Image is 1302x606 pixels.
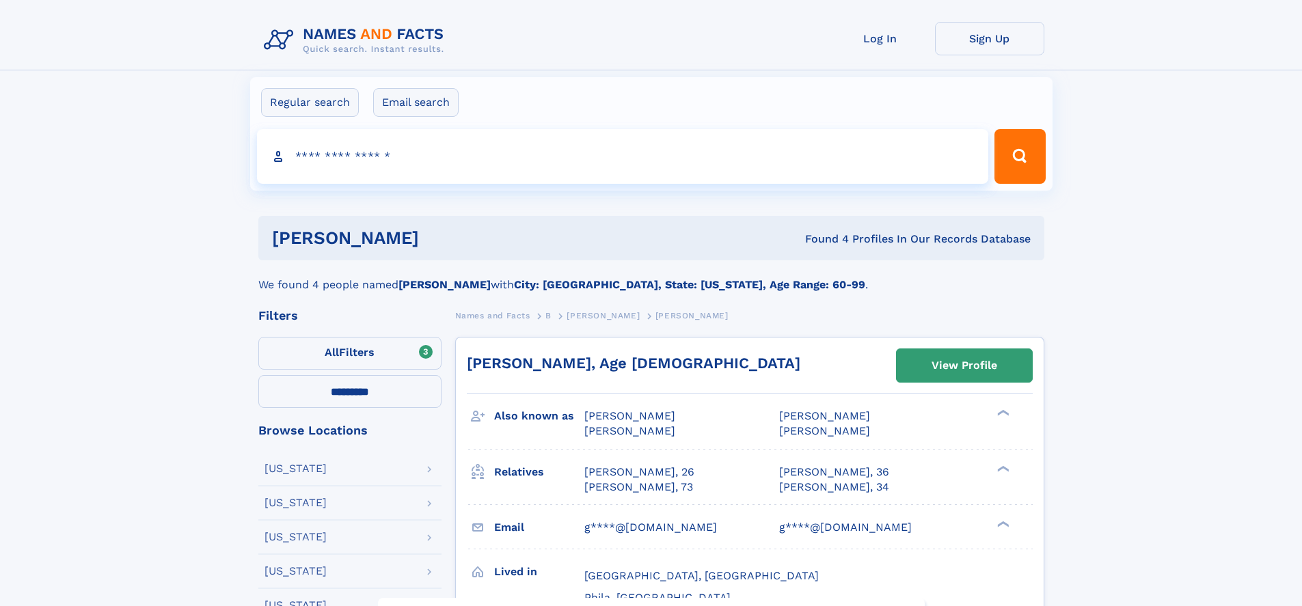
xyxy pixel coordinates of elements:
[584,480,693,495] a: [PERSON_NAME], 73
[567,311,640,320] span: [PERSON_NAME]
[258,424,442,437] div: Browse Locations
[325,346,339,359] span: All
[494,460,584,484] h3: Relatives
[373,88,459,117] label: Email search
[584,424,675,437] span: [PERSON_NAME]
[265,532,327,542] div: [US_STATE]
[494,560,584,583] h3: Lived in
[265,497,327,508] div: [US_STATE]
[994,409,1010,417] div: ❯
[779,465,889,480] a: [PERSON_NAME], 36
[994,519,1010,528] div: ❯
[932,350,997,381] div: View Profile
[584,465,694,480] a: [PERSON_NAME], 26
[612,232,1031,247] div: Found 4 Profiles In Our Records Database
[258,22,455,59] img: Logo Names and Facts
[265,566,327,577] div: [US_STATE]
[545,311,552,320] span: B
[584,569,819,582] span: [GEOGRAPHIC_DATA], [GEOGRAPHIC_DATA]
[258,260,1044,293] div: We found 4 people named with .
[826,22,935,55] a: Log In
[779,409,870,422] span: [PERSON_NAME]
[494,516,584,539] h3: Email
[258,309,442,322] div: Filters
[655,311,729,320] span: [PERSON_NAME]
[398,278,491,291] b: [PERSON_NAME]
[455,307,530,324] a: Names and Facts
[258,337,442,370] label: Filters
[514,278,865,291] b: City: [GEOGRAPHIC_DATA], State: [US_STATE], Age Range: 60-99
[584,409,675,422] span: [PERSON_NAME]
[494,404,584,428] h3: Also known as
[257,129,989,184] input: search input
[261,88,359,117] label: Regular search
[567,307,640,324] a: [PERSON_NAME]
[897,349,1032,382] a: View Profile
[584,591,731,604] span: Phila, [GEOGRAPHIC_DATA]
[272,230,612,247] h1: [PERSON_NAME]
[545,307,552,324] a: B
[779,424,870,437] span: [PERSON_NAME]
[467,355,800,372] a: [PERSON_NAME], Age [DEMOGRAPHIC_DATA]
[265,463,327,474] div: [US_STATE]
[994,129,1045,184] button: Search Button
[994,464,1010,473] div: ❯
[935,22,1044,55] a: Sign Up
[779,480,889,495] a: [PERSON_NAME], 34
